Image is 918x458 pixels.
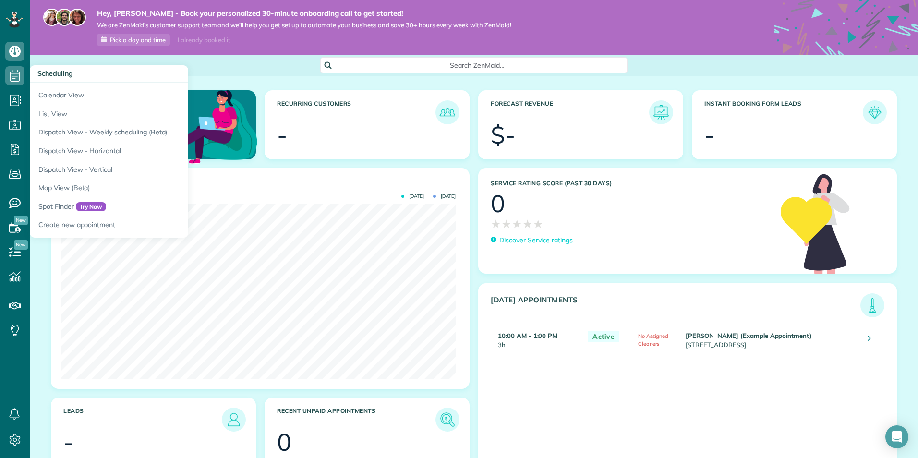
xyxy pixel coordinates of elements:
[704,123,714,147] div: -
[512,216,522,232] span: ★
[97,34,170,46] a: Pick a day and time
[76,202,107,212] span: Try Now
[69,9,86,26] img: michelle-19f622bdf1676172e81f8f8fba1fb50e276960ebfe0243fe18214015130c80e4.jpg
[56,9,73,26] img: jorge-587dff0eeaa6aab1f244e6dc62b8924c3b6ad411094392a53c71c6c4a576187d.jpg
[499,235,573,245] p: Discover Service ratings
[277,123,287,147] div: -
[172,34,236,46] div: I already booked it
[97,9,511,18] strong: Hey, [PERSON_NAME] - Book your personalized 30-minute onboarding call to get started!
[30,216,270,238] a: Create new appointment
[438,103,457,122] img: icon_recurring_customers-cf858462ba22bcd05b5a5880d41d6543d210077de5bb9ebc9590e49fd87d84ed.png
[498,332,557,339] strong: 10:00 AM - 1:00 PM
[14,240,28,250] span: New
[438,410,457,429] img: icon_unpaid_appointments-47b8ce3997adf2238b356f14209ab4cced10bd1f174958f3ca8f1d0dd7fffeee.png
[533,216,544,232] span: ★
[491,100,649,124] h3: Forecast Revenue
[30,179,270,197] a: Map View (Beta)
[97,21,511,29] span: We are ZenMaid’s customer support team and we’ll help you get set up to automate your business an...
[588,331,619,343] span: Active
[63,181,459,189] h3: Actual Revenue this month
[491,235,573,245] a: Discover Service ratings
[433,194,456,199] span: [DATE]
[885,425,908,448] div: Open Intercom Messenger
[63,408,222,432] h3: Leads
[704,100,863,124] h3: Instant Booking Form Leads
[501,216,512,232] span: ★
[224,410,243,429] img: icon_leads-1bed01f49abd5b7fead27621c3d59655bb73ed531f8eeb49469d10e621d6b896.png
[277,408,435,432] h3: Recent unpaid appointments
[638,333,669,347] span: No Assigned Cleaners
[491,123,515,147] div: $-
[37,69,73,78] span: Scheduling
[863,296,882,315] img: icon_todays_appointments-901f7ab196bb0bea1936b74009e4eb5ffbc2d2711fa7634e0d609ed5ef32b18b.png
[865,103,884,122] img: icon_form_leads-04211a6a04a5b2264e4ee56bc0799ec3eb69b7e499cbb523a139df1d13a81ae0.png
[30,105,270,123] a: List View
[110,36,166,44] span: Pick a day and time
[14,216,28,225] span: New
[30,160,270,179] a: Dispatch View - Vertical
[30,83,270,105] a: Calendar View
[166,79,259,172] img: dashboard_welcome-42a62b7d889689a78055ac9021e634bf52bae3f8056760290aed330b23ab8690.png
[401,194,424,199] span: [DATE]
[491,325,583,354] td: 3h
[63,430,73,454] div: -
[491,192,505,216] div: 0
[491,296,860,317] h3: [DATE] Appointments
[277,100,435,124] h3: Recurring Customers
[30,197,270,216] a: Spot FinderTry Now
[686,332,812,339] strong: [PERSON_NAME] (Example Appointment)
[652,103,671,122] img: icon_forecast_revenue-8c13a41c7ed35a8dcfafea3cbb826a0462acb37728057bba2d056411b612bbbe.png
[491,180,771,187] h3: Service Rating score (past 30 days)
[683,325,860,354] td: [STREET_ADDRESS]
[491,216,501,232] span: ★
[30,142,270,160] a: Dispatch View - Horizontal
[522,216,533,232] span: ★
[43,9,60,26] img: maria-72a9807cf96188c08ef61303f053569d2e2a8a1cde33d635c8a3ac13582a053d.jpg
[277,430,291,454] div: 0
[30,123,270,142] a: Dispatch View - Weekly scheduling (Beta)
